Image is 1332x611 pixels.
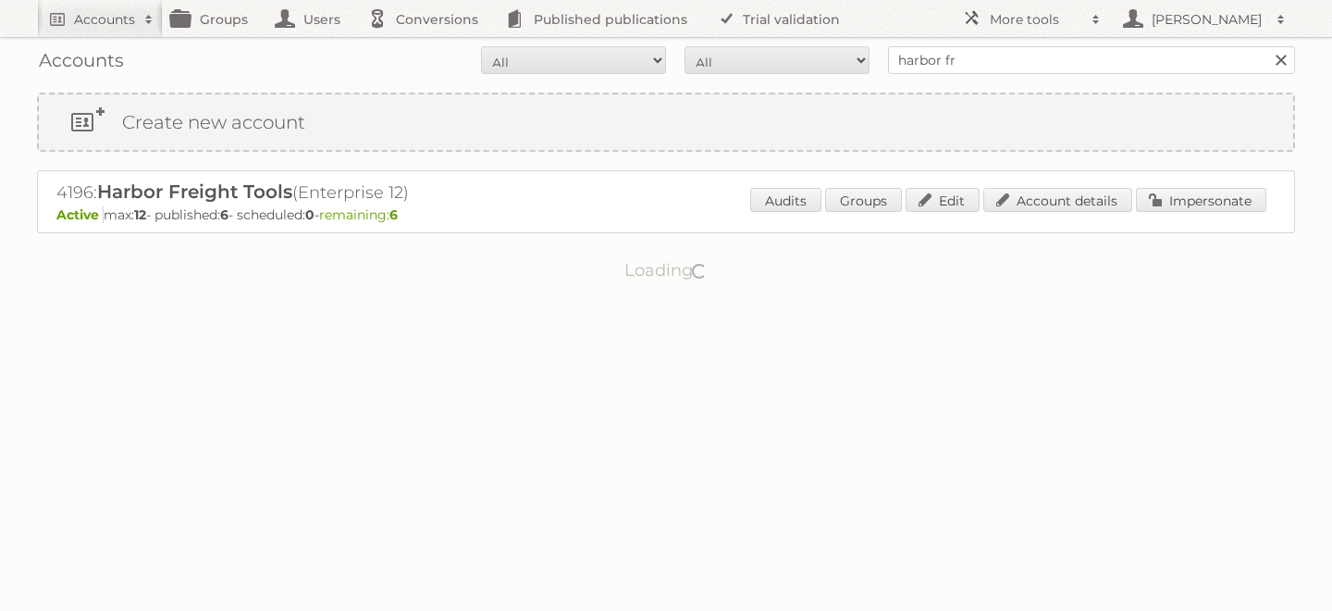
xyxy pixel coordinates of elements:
a: Groups [825,188,902,212]
strong: 6 [389,206,398,223]
h2: More tools [990,10,1082,29]
span: Harbor Freight Tools [97,181,292,203]
strong: 6 [220,206,228,223]
a: Audits [750,188,821,212]
h2: 4196: (Enterprise 12) [56,181,704,205]
span: remaining: [319,206,398,223]
a: Edit [906,188,980,212]
p: Loading [566,252,767,289]
a: Create new account [39,94,1293,150]
a: Account details [983,188,1132,212]
span: Active [56,206,104,223]
h2: Accounts [74,10,135,29]
h2: [PERSON_NAME] [1147,10,1267,29]
strong: 12 [134,206,146,223]
strong: 0 [305,206,314,223]
a: Impersonate [1136,188,1266,212]
p: max: - published: - scheduled: - [56,206,1276,223]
